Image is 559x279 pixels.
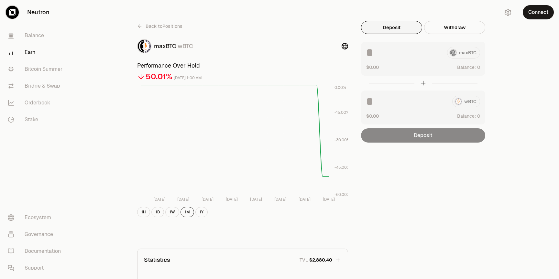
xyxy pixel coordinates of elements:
h3: Performance Over Hold [137,61,348,70]
span: Back to Positions [146,23,182,29]
tspan: [DATE] [323,197,335,202]
a: Orderbook [3,94,70,111]
a: Ecosystem [3,209,70,226]
button: 1H [137,207,150,217]
tspan: 0.00% [334,85,346,90]
button: $0.00 [366,113,379,119]
tspan: [DATE] [202,197,214,202]
a: Balance [3,27,70,44]
button: Withdraw [424,21,485,34]
span: wBTC [178,42,193,50]
button: 1Y [195,207,208,217]
p: Statistics [144,255,170,264]
a: Bitcoin Summer [3,61,70,78]
tspan: [DATE] [250,197,262,202]
a: Stake [3,111,70,128]
a: Documentation [3,243,70,260]
div: 50.01% [146,71,172,82]
a: Bridge & Swap [3,78,70,94]
button: StatisticsTVL$2,880.40 [137,249,348,271]
tspan: -60.00% [334,192,350,197]
a: Earn [3,44,70,61]
tspan: -15.00% [334,110,349,115]
button: 1D [151,207,164,217]
span: Balance: [457,64,476,70]
span: Balance: [457,113,476,119]
img: wBTC Logo [145,40,151,53]
button: 1W [165,207,179,217]
div: [DATE] 1:00 AM [174,74,202,82]
a: Governance [3,226,70,243]
span: $2,880.40 [309,257,332,263]
button: Deposit [361,21,422,34]
tspan: -45.00% [334,165,350,170]
a: Back toPositions [137,21,182,31]
button: Connect [523,5,554,19]
img: maxBTC Logo [138,40,144,53]
button: $0.00 [366,64,379,70]
div: maxBTC [154,42,193,51]
tspan: [DATE] [299,197,311,202]
a: Support [3,260,70,276]
tspan: -30.00% [334,137,350,143]
tspan: [DATE] [226,197,238,202]
tspan: [DATE] [177,197,189,202]
p: TVL [300,257,308,263]
tspan: [DATE] [153,197,165,202]
tspan: [DATE] [274,197,286,202]
button: 1M [181,207,194,217]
